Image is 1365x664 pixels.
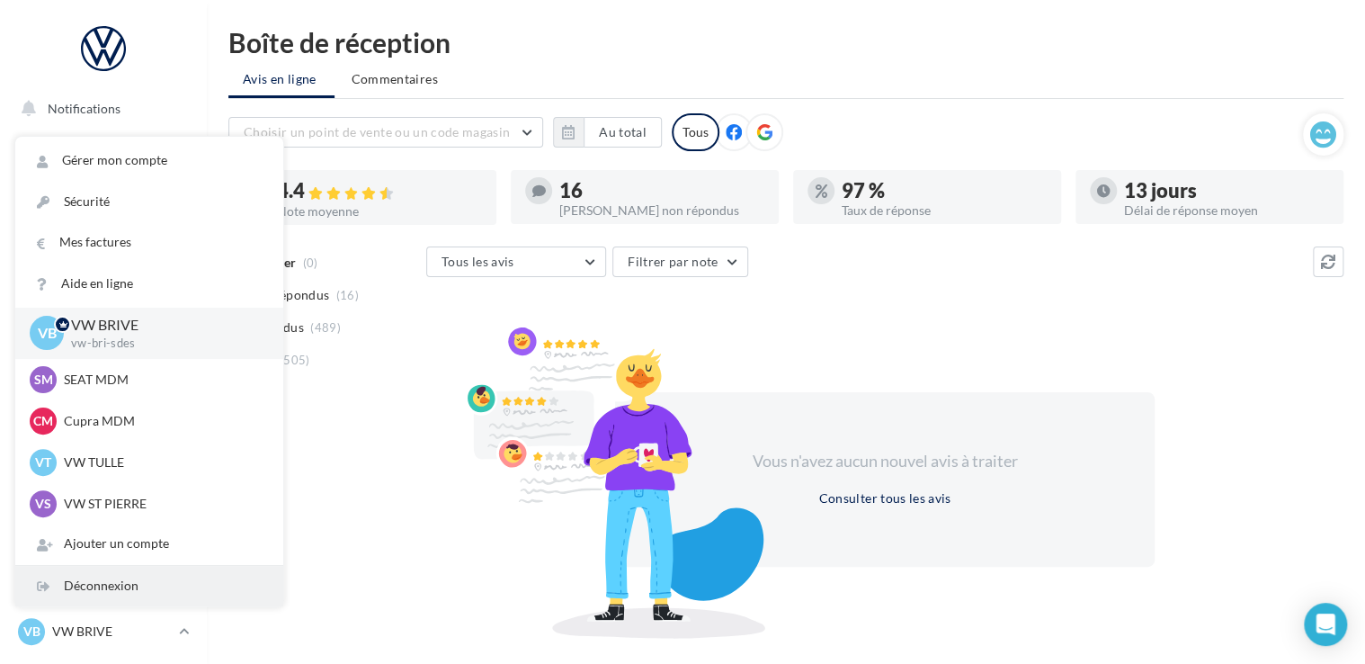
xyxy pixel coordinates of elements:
[280,353,310,367] span: (505)
[559,204,764,217] div: [PERSON_NAME] non répondus
[15,182,283,222] a: Sécurité
[672,113,719,151] div: Tous
[612,247,748,277] button: Filtrer par note
[1304,603,1347,646] div: Open Intercom Messenger
[336,288,359,302] span: (16)
[64,412,262,430] p: Cupra MDM
[11,315,196,353] a: Contacts
[34,371,53,389] span: SM
[426,247,606,277] button: Tous les avis
[277,181,482,202] div: 4.4
[64,495,262,513] p: VW ST PIERRE
[15,222,283,263] a: Mes factures
[11,179,196,218] a: Boîte de réception
[277,205,482,218] div: Note moyenne
[33,412,53,430] span: CM
[71,315,254,336] p: VW BRIVE
[11,360,196,398] a: Médiathèque
[228,29,1343,56] div: Boîte de réception
[842,181,1047,201] div: 97 %
[23,623,40,641] span: VB
[553,117,662,148] button: Au total
[15,566,283,606] div: Déconnexion
[559,181,764,201] div: 16
[310,320,341,335] span: (489)
[11,449,196,502] a: ASSETS PERSONNALISABLES
[38,323,57,344] span: VB
[244,124,510,139] span: Choisir un point de vente ou un code magasin
[11,90,189,128] button: Notifications
[35,453,51,471] span: VT
[15,140,283,181] a: Gérer mon compte
[584,117,662,148] button: Au total
[730,450,1039,473] div: Vous n'avez aucun nouvel avis à traiter
[842,204,1047,217] div: Taux de réponse
[64,371,262,389] p: SEAT MDM
[245,286,329,304] span: Non répondus
[1124,204,1329,217] div: Délai de réponse moyen
[11,135,196,173] a: Opérations
[11,271,196,309] a: Campagnes
[352,71,438,86] span: Commentaires
[35,495,51,513] span: VS
[442,254,514,269] span: Tous les avis
[71,336,254,352] p: vw-bri-sdes
[11,226,196,264] a: Visibilité en ligne
[15,524,283,564] div: Ajouter un compte
[15,264,283,304] a: Aide en ligne
[11,405,196,443] a: Calendrier
[228,117,543,148] button: Choisir un point de vente ou un code magasin
[52,623,172,641] p: VW BRIVE
[14,615,192,649] a: VB VW BRIVE
[811,488,958,509] button: Consulter tous les avis
[64,453,262,471] p: VW TULLE
[1124,181,1329,201] div: 13 jours
[48,101,120,116] span: Notifications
